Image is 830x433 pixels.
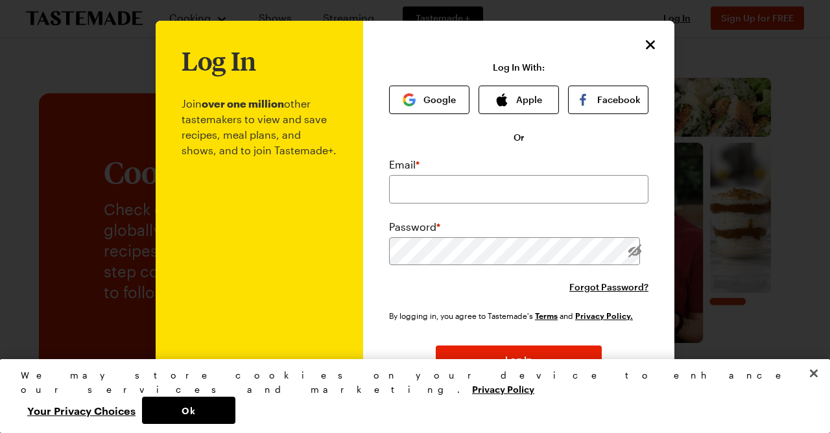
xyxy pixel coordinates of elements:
[568,86,648,114] button: Facebook
[389,309,638,322] div: By logging in, you agree to Tastemade's and
[21,368,798,397] div: We may store cookies on your device to enhance our services and marketing.
[436,345,602,374] button: Log In
[21,368,798,424] div: Privacy
[575,310,633,321] a: Tastemade Privacy Policy
[800,359,828,388] button: Close
[389,157,420,172] label: Email
[472,382,534,395] a: More information about your privacy, opens in a new tab
[505,353,532,366] span: Log In
[389,219,440,235] label: Password
[21,397,142,424] button: Your Privacy Choices
[479,86,559,114] button: Apple
[569,281,648,294] button: Forgot Password?
[182,47,256,75] h1: Log In
[202,97,284,110] b: over one million
[535,310,558,321] a: Tastemade Terms of Service
[142,397,235,424] button: Ok
[642,36,659,53] button: Close
[514,131,525,144] span: Or
[493,62,545,73] p: Log In With:
[389,86,469,114] button: Google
